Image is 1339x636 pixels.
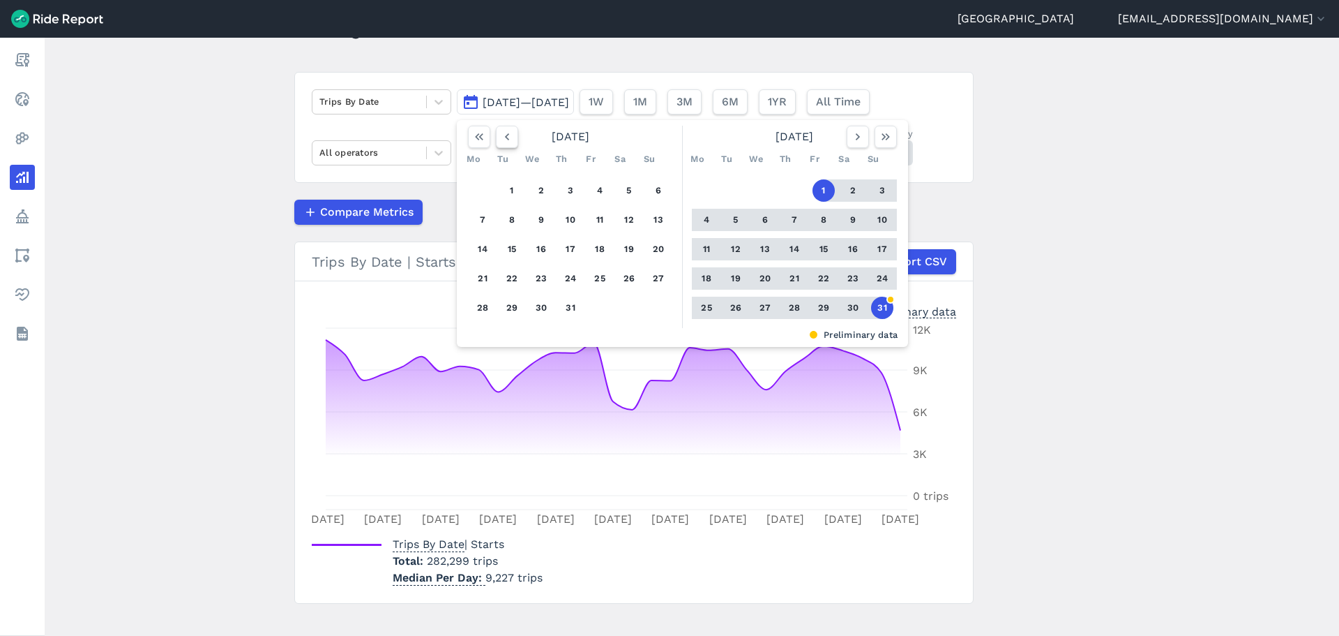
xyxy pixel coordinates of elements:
[754,297,776,319] button: 27
[768,94,787,110] span: 1YR
[471,209,494,231] button: 7
[695,238,718,260] button: 11
[713,89,748,114] button: 6M
[842,267,864,290] button: 23
[722,94,739,110] span: 6M
[11,10,103,28] img: Ride Report
[842,179,864,202] button: 2
[633,94,647,110] span: 1M
[783,238,805,260] button: 14
[709,512,747,526] tspan: [DATE]
[589,267,611,290] button: 25
[589,209,611,231] button: 11
[842,209,864,231] button: 9
[462,148,485,170] div: Mo
[10,47,35,73] a: Report
[10,321,35,346] a: Datasets
[530,179,552,202] button: 2
[871,238,893,260] button: 17
[483,96,569,109] span: [DATE]—[DATE]
[393,538,504,551] span: | Starts
[716,148,738,170] div: Tu
[686,148,709,170] div: Mo
[1118,10,1328,27] button: [EMAIL_ADDRESS][DOMAIN_NAME]
[294,200,423,225] button: Compare Metrics
[695,297,718,319] button: 25
[754,238,776,260] button: 13
[862,148,884,170] div: Su
[393,533,464,552] span: Trips By Date
[618,179,640,202] button: 5
[833,148,855,170] div: Sa
[647,238,669,260] button: 20
[10,87,35,112] a: Realtime
[867,304,956,318] div: Preliminary data
[686,126,902,148] div: [DATE]
[393,567,485,586] span: Median Per Day
[803,148,826,170] div: Fr
[320,204,414,221] span: Compare Metrics
[871,297,893,319] button: 31
[695,267,718,290] button: 18
[695,209,718,231] button: 4
[312,249,956,274] div: Trips By Date | Starts
[913,323,931,337] tspan: 12K
[783,297,805,319] button: 28
[559,179,582,202] button: 3
[471,267,494,290] button: 21
[725,238,747,260] button: 12
[589,179,611,202] button: 4
[913,489,948,503] tspan: 0 trips
[871,209,893,231] button: 10
[725,267,747,290] button: 19
[501,179,523,202] button: 1
[812,179,835,202] button: 1
[559,238,582,260] button: 17
[824,512,862,526] tspan: [DATE]
[618,209,640,231] button: 12
[580,148,602,170] div: Fr
[594,512,632,526] tspan: [DATE]
[958,10,1074,27] a: [GEOGRAPHIC_DATA]
[725,209,747,231] button: 5
[842,297,864,319] button: 30
[580,89,613,114] button: 1W
[667,89,702,114] button: 3M
[559,267,582,290] button: 24
[589,238,611,260] button: 18
[638,148,660,170] div: Su
[530,238,552,260] button: 16
[550,148,573,170] div: Th
[521,148,543,170] div: We
[422,512,460,526] tspan: [DATE]
[812,267,835,290] button: 22
[871,179,893,202] button: 3
[754,209,776,231] button: 6
[501,238,523,260] button: 15
[816,94,861,110] span: All Time
[812,209,835,231] button: 8
[10,204,35,229] a: Policy
[807,89,870,114] button: All Time
[471,238,494,260] button: 14
[530,297,552,319] button: 30
[530,267,552,290] button: 23
[812,238,835,260] button: 15
[609,148,631,170] div: Sa
[10,126,35,151] a: Heatmaps
[774,148,796,170] div: Th
[882,512,919,526] tspan: [DATE]
[501,267,523,290] button: 22
[871,267,893,290] button: 24
[471,297,494,319] button: 28
[624,89,656,114] button: 1M
[618,238,640,260] button: 19
[559,297,582,319] button: 31
[913,406,928,419] tspan: 6K
[725,297,747,319] button: 26
[783,209,805,231] button: 7
[530,209,552,231] button: 9
[913,448,927,461] tspan: 3K
[913,364,928,377] tspan: 9K
[647,267,669,290] button: 27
